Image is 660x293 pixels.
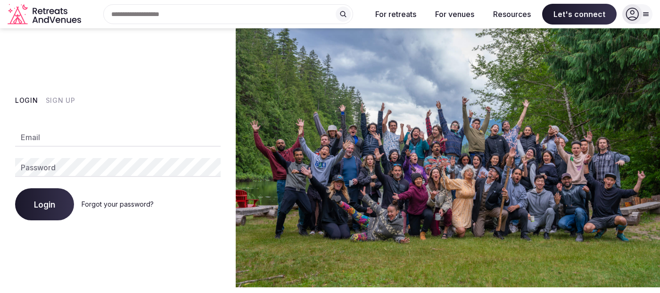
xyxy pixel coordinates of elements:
[236,28,660,287] img: My Account Background
[542,4,617,25] span: Let's connect
[368,4,424,25] button: For retreats
[15,96,38,105] button: Login
[82,200,154,208] a: Forgot your password?
[8,4,83,25] svg: Retreats and Venues company logo
[486,4,538,25] button: Resources
[8,4,83,25] a: Visit the homepage
[34,200,55,209] span: Login
[46,96,75,105] button: Sign Up
[428,4,482,25] button: For venues
[15,188,74,220] button: Login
